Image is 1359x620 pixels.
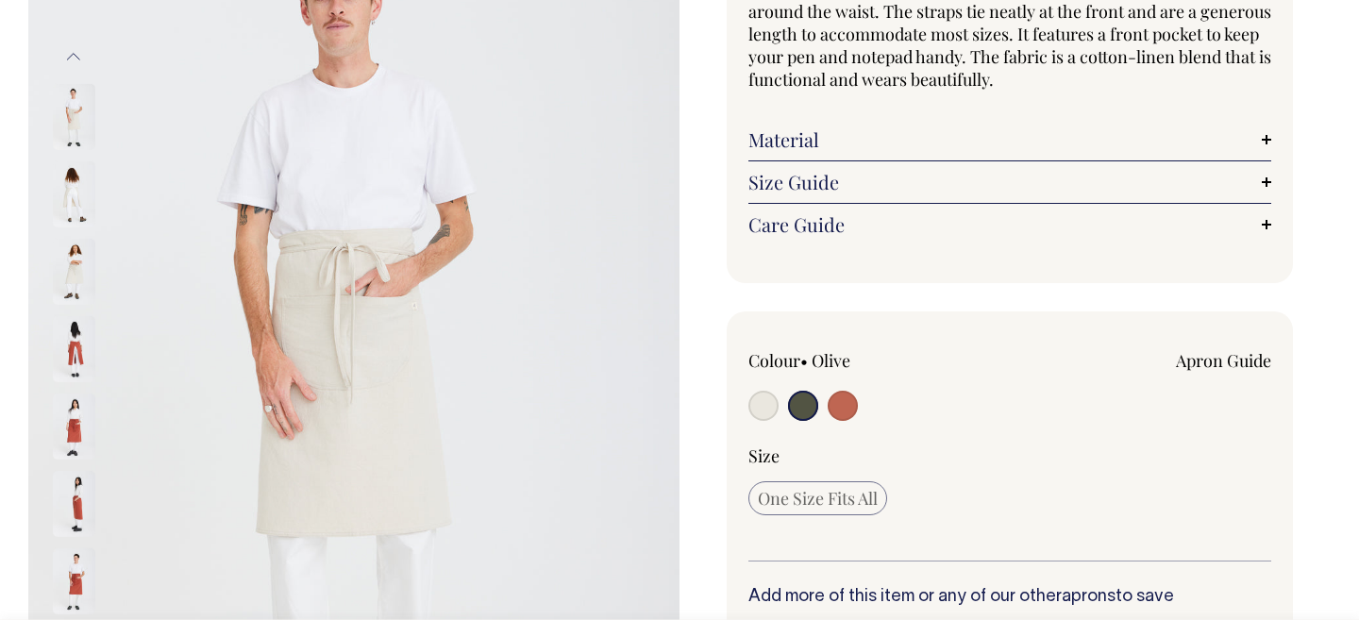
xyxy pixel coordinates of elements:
input: One Size Fits All [748,481,887,515]
a: Apron Guide [1176,349,1271,372]
img: natural [53,161,95,227]
h6: Add more of this item or any of our other to save [748,588,1271,607]
button: Previous [59,36,88,78]
img: rust [53,316,95,382]
a: Care Guide [748,213,1271,236]
img: natural [53,84,95,150]
span: One Size Fits All [758,487,878,510]
img: rust [53,548,95,614]
a: Size Guide [748,171,1271,193]
img: rust [53,471,95,537]
img: natural [53,239,95,305]
div: Colour [748,349,958,372]
span: • [800,349,808,372]
img: rust [53,394,95,460]
div: Size [748,444,1271,467]
label: Olive [812,349,850,372]
a: aprons [1062,589,1116,605]
a: Material [748,128,1271,151]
